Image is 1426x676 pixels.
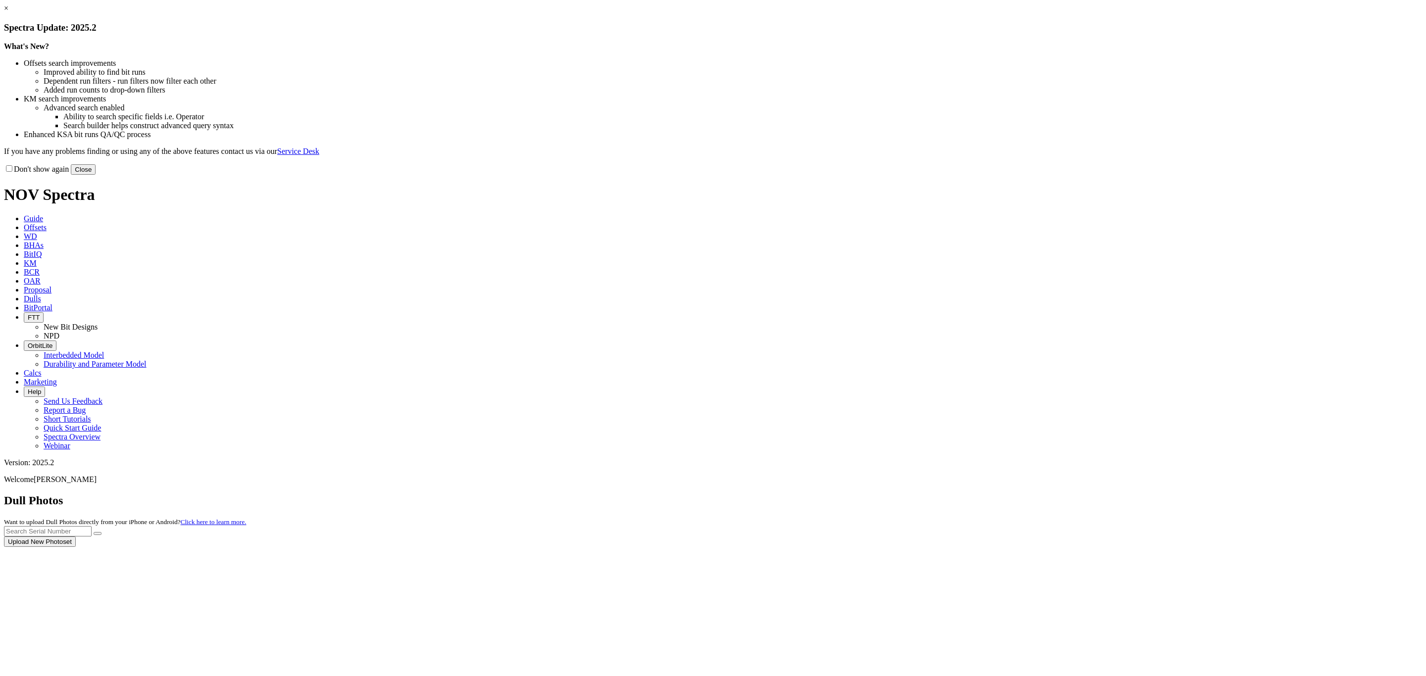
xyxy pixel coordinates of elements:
span: Offsets [24,223,47,232]
a: Send Us Feedback [44,397,102,405]
span: Dulls [24,294,41,303]
a: New Bit Designs [44,323,98,331]
strong: What's New? [4,42,49,50]
a: Durability and Parameter Model [44,360,147,368]
span: BCR [24,268,40,276]
span: BHAs [24,241,44,249]
a: Short Tutorials [44,415,91,423]
a: Spectra Overview [44,433,101,441]
span: BitPortal [24,303,52,312]
p: If you have any problems finding or using any of the above features contact us via our [4,147,1422,156]
a: Service Desk [277,147,319,155]
span: BitIQ [24,250,42,258]
p: Welcome [4,475,1422,484]
a: Quick Start Guide [44,424,101,432]
span: OAR [24,277,41,285]
li: Dependent run filters - run filters now filter each other [44,77,1422,86]
li: Added run counts to drop-down filters [44,86,1422,95]
span: [PERSON_NAME] [34,475,97,483]
h1: NOV Spectra [4,186,1422,204]
span: Calcs [24,369,42,377]
a: Report a Bug [44,406,86,414]
span: Proposal [24,286,51,294]
li: Improved ability to find bit runs [44,68,1422,77]
li: Ability to search specific fields i.e. Operator [63,112,1422,121]
small: Want to upload Dull Photos directly from your iPhone or Android? [4,518,246,526]
h3: Spectra Update: 2025.2 [4,22,1422,33]
div: Version: 2025.2 [4,458,1422,467]
a: × [4,4,8,12]
li: Offsets search improvements [24,59,1422,68]
li: KM search improvements [24,95,1422,103]
span: KM [24,259,37,267]
span: FTT [28,314,40,321]
span: Help [28,388,41,395]
a: Interbedded Model [44,351,104,359]
span: OrbitLite [28,342,52,349]
span: Guide [24,214,43,223]
a: Click here to learn more. [181,518,247,526]
a: Webinar [44,441,70,450]
input: Search Serial Number [4,526,92,536]
li: Advanced search enabled [44,103,1422,112]
label: Don't show again [4,165,69,173]
a: NPD [44,332,59,340]
li: Enhanced KSA bit runs QA/QC process [24,130,1422,139]
span: Marketing [24,378,57,386]
input: Don't show again [6,165,12,172]
button: Close [71,164,96,175]
h2: Dull Photos [4,494,1422,507]
button: Upload New Photoset [4,536,76,547]
li: Search builder helps construct advanced query syntax [63,121,1422,130]
span: WD [24,232,37,241]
